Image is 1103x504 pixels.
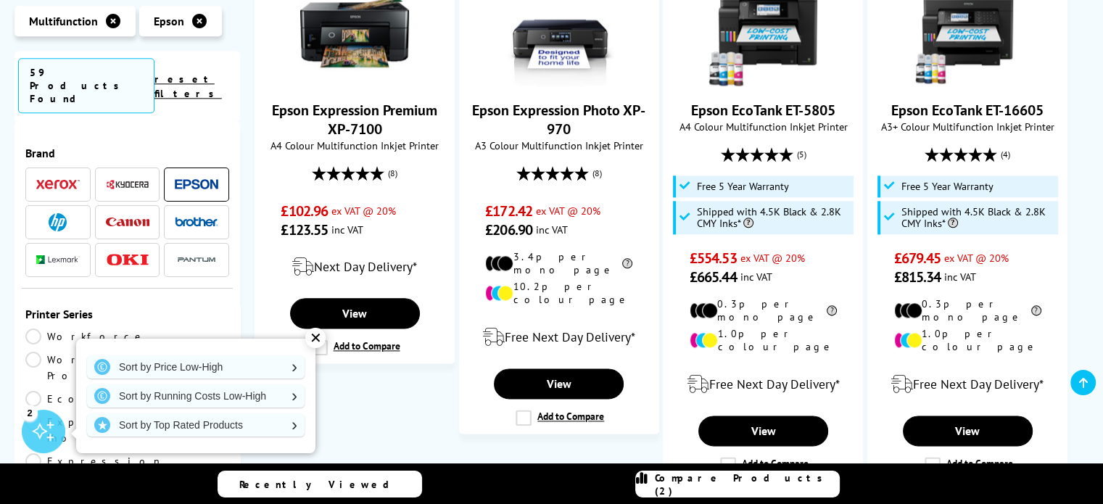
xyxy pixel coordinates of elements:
[36,175,80,194] a: Xerox
[894,249,941,268] span: £679.45
[331,204,396,218] span: ex VAT @ 20%
[263,139,447,152] span: A4 Colour Multifunction Inkjet Printer
[106,254,149,266] img: OKI
[894,297,1041,323] li: 0.3p per mono page
[175,217,218,227] img: Brother
[281,220,328,239] span: £123.55
[697,181,789,192] span: Free 5 Year Warranty
[175,213,218,231] a: Brother
[1001,141,1010,168] span: (4)
[691,101,835,120] a: Epson EcoTank ET-5805
[690,297,837,323] li: 0.3p per mono page
[467,317,651,358] div: modal_delivery
[22,405,38,421] div: 2
[485,280,632,306] li: 10.2p per colour page
[485,202,532,220] span: £172.42
[690,268,737,286] span: £665.44
[154,14,184,28] span: Epson
[25,391,128,407] a: EcoTank
[467,139,651,152] span: A3 Colour Multifunction Inkjet Printer
[388,160,397,187] span: (8)
[36,179,80,189] img: Xerox
[913,75,1022,89] a: Epson EcoTank ET-16605
[505,75,614,89] a: Epson Expression Photo XP-970
[106,175,149,194] a: Kyocera
[494,368,624,399] a: View
[709,75,817,89] a: Epson EcoTank ET-5805
[894,268,941,286] span: £815.34
[485,250,632,276] li: 3.4p per mono page
[655,471,839,497] span: Compare Products (2)
[300,75,409,89] a: Epson Expression Premium XP-7100
[331,223,363,236] span: inc VAT
[720,457,809,473] label: Add to Compare
[175,179,218,190] img: Epson
[901,206,1054,229] span: Shipped with 4.5K Black & 2.8K CMY Inks*
[29,14,98,28] span: Multifunction
[312,339,400,355] label: Add to Compare
[239,478,404,491] span: Recently Viewed
[536,204,600,218] span: ex VAT @ 20%
[536,223,568,236] span: inc VAT
[635,471,840,497] a: Compare Products (2)
[690,249,737,268] span: £554.53
[36,251,80,269] a: Lexmark
[218,471,422,497] a: Recently Viewed
[18,58,154,113] span: 59 Products Found
[106,251,149,269] a: OKI
[87,384,305,408] a: Sort by Running Costs Low-High
[690,327,837,353] li: 1.0p per colour page
[281,202,328,220] span: £102.96
[154,73,222,100] a: reset filters
[87,355,305,379] a: Sort by Price Low-High
[36,255,80,264] img: Lexmark
[516,410,604,426] label: Add to Compare
[875,364,1059,405] div: modal_delivery
[903,416,1033,446] a: View
[305,328,326,348] div: ✕
[796,141,806,168] span: (5)
[175,251,218,269] a: Pantum
[944,270,976,284] span: inc VAT
[175,251,218,268] img: Pantum
[175,175,218,194] a: Epson
[106,218,149,227] img: Canon
[272,101,437,139] a: Epson Expression Premium XP-7100
[36,213,80,231] a: HP
[592,160,602,187] span: (8)
[875,120,1059,133] span: A3+ Colour Multifunction Inkjet Printer
[472,101,645,139] a: Epson Expression Photo XP-970
[671,120,855,133] span: A4 Colour Multifunction Inkjet Printer
[901,181,993,192] span: Free 5 Year Warranty
[25,329,146,344] a: Workforce
[944,251,1009,265] span: ex VAT @ 20%
[106,213,149,231] a: Canon
[698,416,828,446] a: View
[49,213,67,231] img: HP
[25,352,146,384] a: Workforce Pro
[263,247,447,287] div: modal_delivery
[894,327,1041,353] li: 1.0p per colour page
[25,146,229,160] span: Brand
[740,270,772,284] span: inc VAT
[671,364,855,405] div: modal_delivery
[25,307,229,321] span: Printer Series
[891,101,1044,120] a: Epson EcoTank ET-16605
[485,220,532,239] span: £206.90
[697,206,850,229] span: Shipped with 4.5K Black & 2.8K CMY Inks*
[290,298,420,329] a: View
[740,251,805,265] span: ex VAT @ 20%
[106,179,149,190] img: Kyocera
[925,457,1013,473] label: Add to Compare
[87,413,305,437] a: Sort by Top Rated Products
